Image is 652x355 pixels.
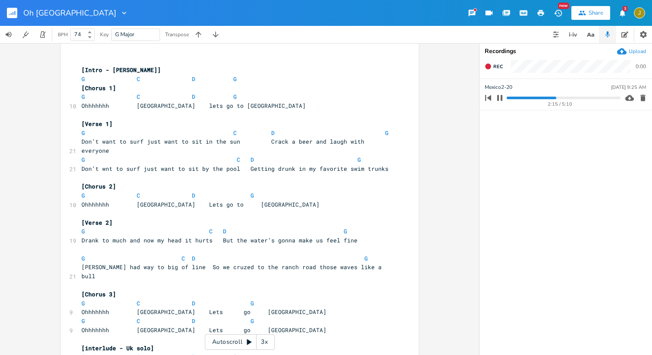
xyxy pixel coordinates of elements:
div: 3 [623,6,627,11]
span: D [192,299,195,307]
span: G [251,317,254,325]
span: G Major [115,31,135,38]
span: C [237,156,240,163]
span: G [81,129,85,137]
span: D [271,129,275,137]
span: C [182,254,185,262]
div: New [558,3,569,9]
div: 0:00 [636,64,646,69]
span: [PERSON_NAME] had way to big of line So we cruzed to the ranch road those waves like a bull [81,263,385,280]
span: G [81,254,85,262]
span: Ohhhhhhh [GEOGRAPHIC_DATA] Lets go to [GEOGRAPHIC_DATA] [81,201,320,208]
span: C [137,93,140,101]
button: 3 [614,5,631,21]
span: Ohhhhhhh [GEOGRAPHIC_DATA] Lets go [GEOGRAPHIC_DATA] [81,326,326,334]
div: jessecarterrussell [634,7,645,19]
span: Mexico2-20 [485,83,512,91]
div: Key [100,32,109,37]
div: Transpose [165,32,189,37]
span: [Verse 2] [81,219,113,226]
div: Share [589,9,603,17]
span: [Chorus 2] [81,182,116,190]
span: Oh [GEOGRAPHIC_DATA] [23,9,116,17]
span: Ohhhhhhh [GEOGRAPHIC_DATA] lets go to [GEOGRAPHIC_DATA] [81,102,306,110]
span: D [192,254,195,262]
span: C [233,129,237,137]
span: G [344,227,347,235]
span: C [137,192,140,199]
span: G [81,93,85,101]
span: G [385,129,389,137]
span: C [137,299,140,307]
span: [Intro - [PERSON_NAME]] [81,66,161,74]
span: Ohhhhhhh [GEOGRAPHIC_DATA] Lets go [GEOGRAPHIC_DATA] [81,308,326,316]
span: Don’t want to surf just want to sit in the sun Crack a beer and laugh with everyone [81,138,368,154]
span: G [81,227,85,235]
span: Drank to much and now my head it hurts But the water’s gonna make us feel fine [81,236,357,244]
span: G [81,75,85,83]
button: Upload [617,47,646,56]
button: Rec [481,60,506,73]
span: G [233,75,237,83]
div: Autoscroll [205,334,275,350]
span: C [137,317,140,325]
span: D [192,75,195,83]
span: [Verse 1] [81,120,113,128]
div: 3x [257,334,272,350]
div: [DATE] 9:25 AM [611,85,646,90]
span: G [364,254,368,262]
div: Upload [629,48,646,55]
span: [Chorus 1] [81,84,116,92]
span: D [192,192,195,199]
span: G [81,156,85,163]
span: D [192,93,195,101]
button: J [634,3,645,23]
span: G [233,93,237,101]
span: D [251,156,254,163]
span: D [192,317,195,325]
span: G [251,299,254,307]
button: Share [571,6,610,20]
span: G [81,317,85,325]
div: BPM [58,32,68,37]
span: Don’t wnt to surf just want to sit by the pool Getting drunk in my favorite swim trunks [81,165,389,173]
button: New [549,5,567,21]
span: [Chorus 3] [81,290,116,298]
span: G [81,299,85,307]
span: C [209,227,213,235]
span: C [137,75,140,83]
div: Recordings [485,48,647,54]
span: [interlude - Uk solo] [81,344,154,352]
span: Rec [493,63,503,70]
span: D [223,227,226,235]
span: G [81,192,85,199]
span: G [357,156,361,163]
div: 2:15 / 5:10 [500,102,621,107]
span: G [251,192,254,199]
